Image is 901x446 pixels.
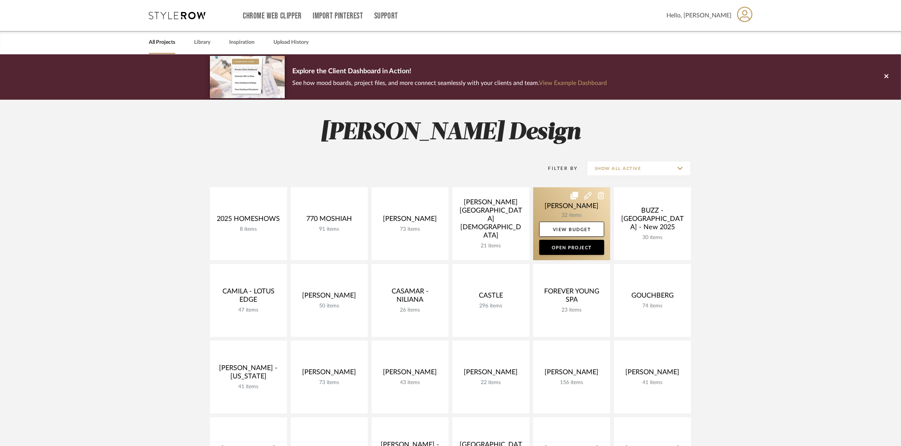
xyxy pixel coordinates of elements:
div: 91 items [297,226,362,233]
div: 770 MOSHIAH [297,215,362,226]
div: 74 items [620,303,685,309]
a: Import Pinterest [313,13,363,19]
div: 41 items [216,384,281,390]
a: Open Project [539,240,604,255]
div: [PERSON_NAME] [297,292,362,303]
div: [PERSON_NAME] [378,368,443,380]
div: CAMILA - LOTUS EDGE [216,287,281,307]
div: FOREVER YOUNG SPA [539,287,604,307]
div: 22 items [458,380,523,386]
div: 73 items [378,226,443,233]
span: Hello, [PERSON_NAME] [666,11,731,20]
a: Chrome Web Clipper [243,13,302,19]
p: See how mood boards, project files, and more connect seamlessly with your clients and team. [292,78,607,88]
div: CASTLE [458,292,523,303]
h2: [PERSON_NAME] Design [179,119,722,147]
div: 43 items [378,380,443,386]
div: [PERSON_NAME][GEOGRAPHIC_DATA][DEMOGRAPHIC_DATA] [458,198,523,243]
div: 73 items [297,380,362,386]
div: [PERSON_NAME] [378,215,443,226]
div: Filter By [538,165,578,172]
a: All Projects [149,37,175,48]
div: [PERSON_NAME] [297,368,362,380]
a: View Example Dashboard [539,80,607,86]
img: d5d033c5-7b12-40c2-a960-1ecee1989c38.png [210,56,285,98]
div: 296 items [458,303,523,309]
div: 47 items [216,307,281,313]
div: 156 items [539,380,604,386]
div: 30 items [620,235,685,241]
div: 2025 HOMESHOWS [216,215,281,226]
div: [PERSON_NAME] [458,368,523,380]
div: 26 items [378,307,443,313]
div: GOUCHBERG [620,292,685,303]
a: Upload History [273,37,309,48]
div: 21 items [458,243,523,249]
div: BUZZ - [GEOGRAPHIC_DATA] - New 2025 [620,207,685,235]
a: View Budget [539,222,604,237]
div: [PERSON_NAME] [620,368,685,380]
a: Support [374,13,398,19]
p: Explore the Client Dashboard in Action! [292,66,607,78]
div: [PERSON_NAME] - [US_STATE] [216,364,281,384]
div: 23 items [539,307,604,313]
div: 50 items [297,303,362,309]
div: CASAMAR - NILIANA [378,287,443,307]
a: Inspiration [229,37,255,48]
div: 8 items [216,226,281,233]
div: [PERSON_NAME] [539,368,604,380]
a: Library [194,37,210,48]
div: 41 items [620,380,685,386]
